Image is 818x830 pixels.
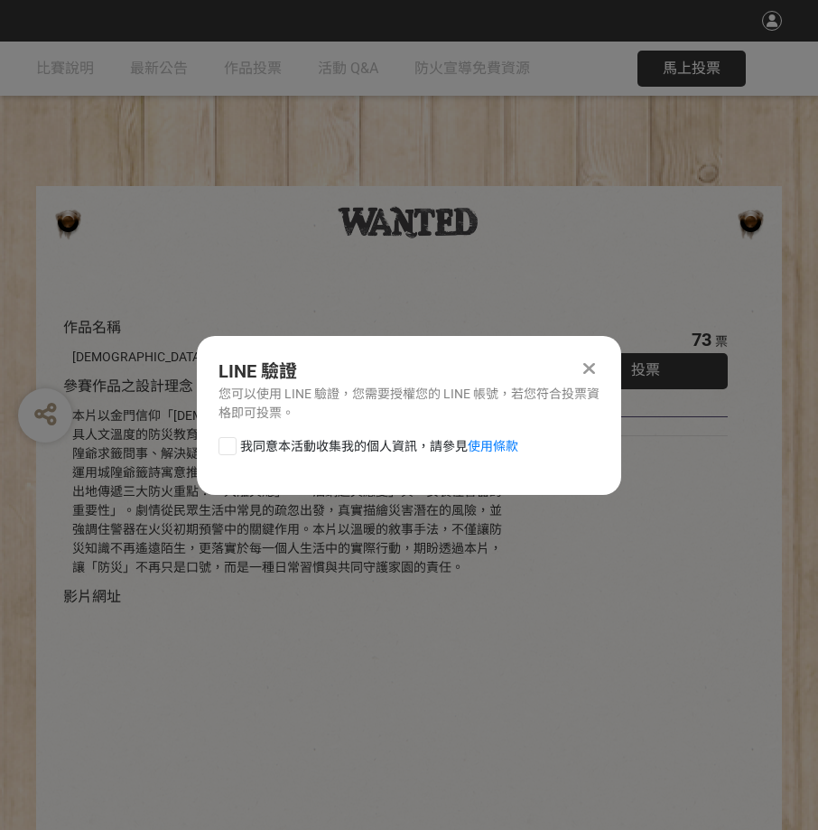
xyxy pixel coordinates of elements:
span: 票 [715,334,728,349]
span: 作品投票 [224,60,282,77]
a: 使用條款 [468,439,518,453]
a: 比賽說明 [36,42,94,96]
div: [DEMOGRAPHIC_DATA]的叮嚀：人離火要熄，住警器不離 [72,348,509,367]
span: 活動 Q&A [318,60,378,77]
span: 作品名稱 [63,319,121,336]
span: 影片網址 [63,588,121,605]
a: 最新公告 [130,42,188,96]
span: 我同意本活動收集我的個人資訊，請參見 [240,437,518,456]
a: 防火宣導免費資源 [414,42,530,96]
a: 作品投票 [224,42,282,96]
span: 馬上投票 [663,60,720,77]
div: 本片以金門信仰「[DEMOGRAPHIC_DATA]」為文化核心，融合現代科技，打造具人文溫度的防災教育影片。在這片曾經歷戰火洗禮的土地上，居民習慣向城隍爺求籤問事、解決疑難，也形塑出信仰深植日... [72,406,509,577]
div: LINE 驗證 [218,358,600,385]
div: 您可以使用 LINE 驗證，您需要授權您的 LINE 帳號，若您符合投票資格即可投票。 [218,385,600,423]
span: 73 [692,329,711,350]
span: 投票 [631,361,660,378]
span: 參賽作品之設計理念 [63,378,193,395]
span: 比賽說明 [36,60,94,77]
span: 防火宣導免費資源 [414,60,530,77]
span: 最新公告 [130,60,188,77]
button: 馬上投票 [637,51,746,87]
a: 活動 Q&A [318,42,378,96]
